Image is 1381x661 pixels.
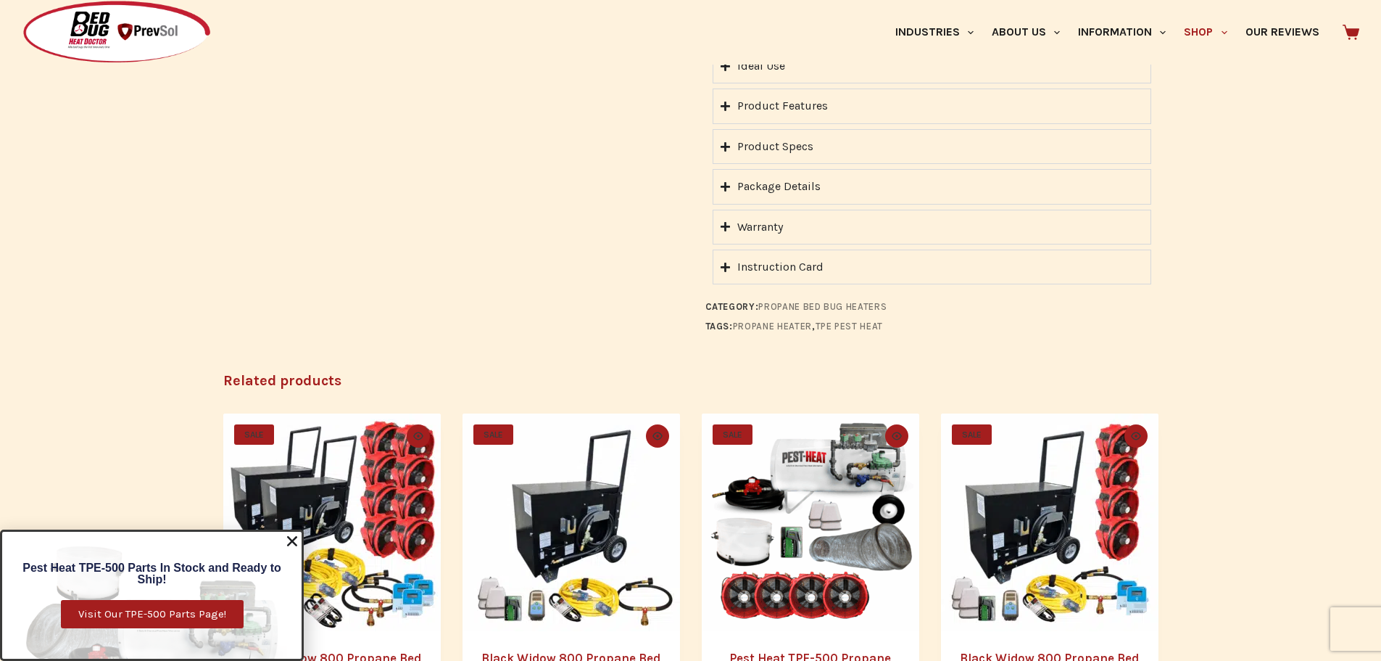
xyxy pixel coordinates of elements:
button: Open LiveChat chat widget [12,6,55,49]
span: SALE [234,424,274,445]
div: Instruction Card [737,258,824,276]
a: Propane Bed Bug Heaters [758,301,887,312]
div: Package Details [737,177,821,196]
span: Visit Our TPE-500 Parts Page! [78,609,226,620]
button: Quick view toggle [407,424,430,448]
div: Accordion. Open links with Enter or Space, close with Escape, and navigate with Arrow Keys [713,49,1151,284]
a: Propane Heater [733,321,812,332]
a: Black Widow 800 Propane Bed Bug Heater [463,414,680,631]
a: Visit Our TPE-500 Parts Page! [61,600,244,628]
summary: Package Details [713,169,1151,204]
button: Quick view toggle [1124,424,1148,448]
a: Pest Heat TPE-500 Propane Heat System - Add-On Package [702,414,919,631]
div: Product Specs [737,137,813,156]
summary: Instruction Card [713,250,1151,284]
div: Warranty [737,218,783,237]
h2: Related products [223,370,1158,392]
span: SALE [713,424,752,445]
div: Product Features [737,97,828,115]
span: SALE [952,424,992,445]
a: Black Widow 800 Propane Bed Bug Heater - 2000 Package [223,414,441,631]
span: Tags: , [705,319,1158,334]
a: Close [285,534,299,549]
summary: Warranty [713,210,1151,245]
div: Ideal Use [737,57,785,75]
span: Category: [705,299,1158,314]
summary: Product Specs [713,129,1151,164]
summary: Ideal Use [713,49,1151,83]
button: Quick view toggle [646,424,669,448]
button: Quick view toggle [885,424,908,448]
summary: Product Features [713,89,1151,123]
a: Black Widow 800 Propane Bed Bug Heater - Complete Package [941,414,1158,631]
span: SALE [473,424,513,445]
h6: Pest Heat TPE-500 Parts In Stock and Ready to Ship! [9,562,294,586]
a: TPE Pest Heat [816,321,883,332]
